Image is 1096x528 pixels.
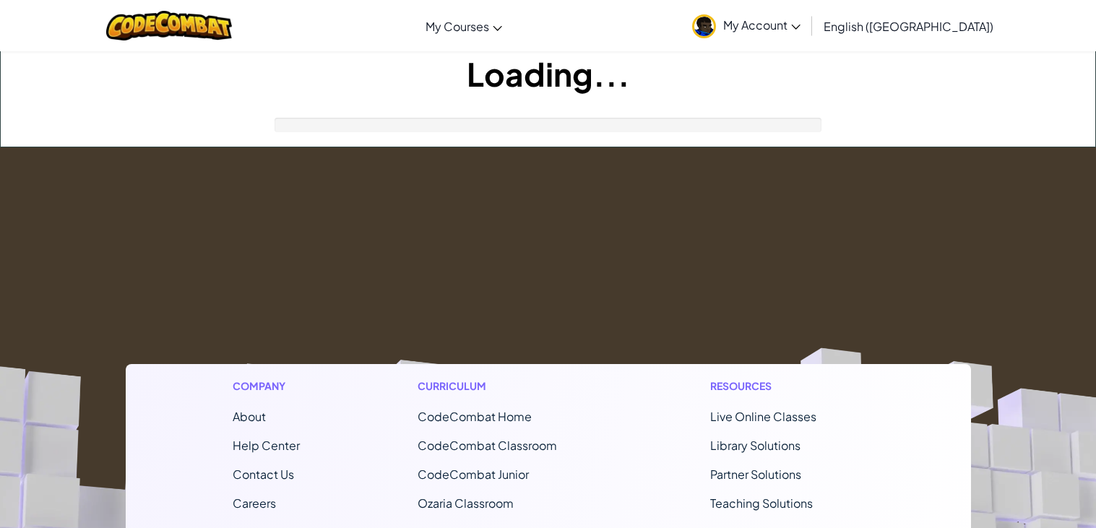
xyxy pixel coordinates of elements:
img: avatar [692,14,716,38]
a: Live Online Classes [710,409,816,424]
a: Partner Solutions [710,467,801,482]
a: English ([GEOGRAPHIC_DATA]) [816,7,1001,46]
h1: Curriculum [418,378,592,394]
a: My Courses [418,7,509,46]
h1: Company [233,378,300,394]
a: My Account [685,3,808,48]
a: Help Center [233,438,300,453]
span: My Account [723,17,801,33]
h1: Loading... [1,51,1095,96]
a: Teaching Solutions [710,495,813,511]
span: My Courses [426,19,489,34]
h1: Resources [710,378,864,394]
a: CodeCombat Junior [418,467,529,482]
a: Careers [233,495,276,511]
a: About [233,409,266,424]
a: Ozaria Classroom [418,495,514,511]
a: Library Solutions [710,438,801,453]
a: CodeCombat Classroom [418,438,557,453]
span: English ([GEOGRAPHIC_DATA]) [824,19,993,34]
span: Contact Us [233,467,294,482]
img: CodeCombat logo [106,11,233,40]
span: CodeCombat Home [418,409,532,424]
